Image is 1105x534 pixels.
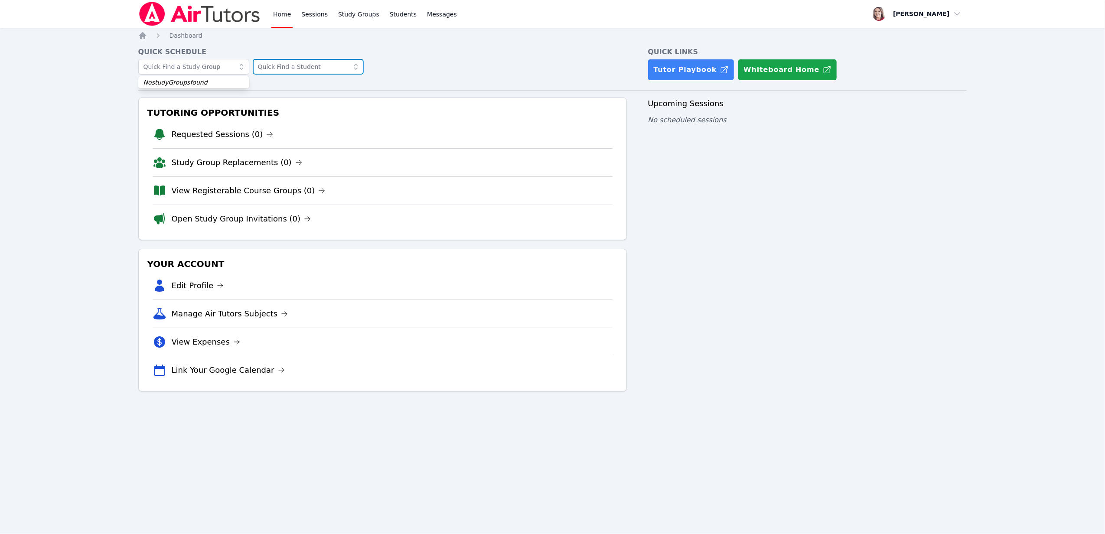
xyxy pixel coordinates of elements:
h4: Quick Links [648,47,967,57]
input: Quick Find a Study Group [138,59,249,75]
a: Link Your Google Calendar [172,364,285,376]
a: Study Group Replacements (0) [172,156,302,169]
span: Messages [427,10,457,19]
a: Requested Sessions (0) [172,128,274,140]
h3: Tutoring Opportunities [146,105,620,120]
nav: Breadcrumb [138,31,967,40]
a: Edit Profile [172,280,224,292]
img: Air Tutors [138,2,261,26]
input: Quick Find a Student [253,59,364,75]
span: No studyGroups found [138,75,213,89]
a: Tutor Playbook [648,59,734,81]
h3: Upcoming Sessions [648,98,967,110]
span: Dashboard [169,32,202,39]
button: Whiteboard Home [738,59,837,81]
h3: Your Account [146,256,620,272]
a: Dashboard [169,31,202,40]
h4: Quick Schedule [138,47,627,57]
a: View Expenses [172,336,240,348]
span: No scheduled sessions [648,116,726,124]
a: Manage Air Tutors Subjects [172,308,288,320]
a: View Registerable Course Groups (0) [172,185,326,197]
a: Open Study Group Invitations (0) [172,213,311,225]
